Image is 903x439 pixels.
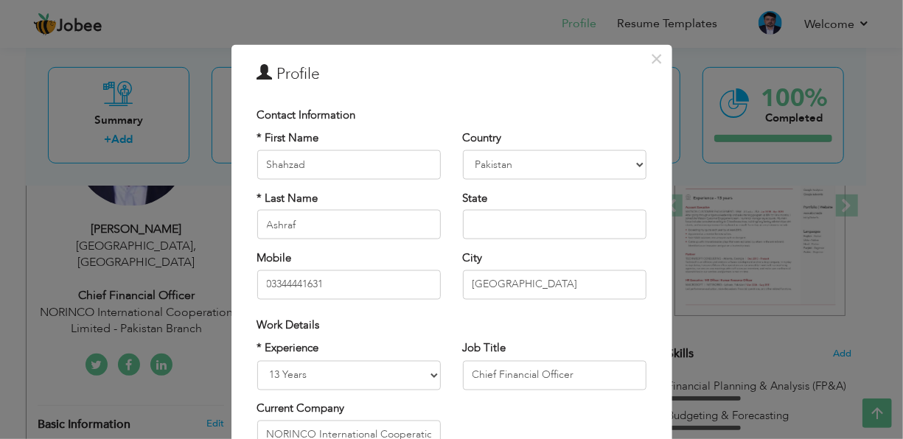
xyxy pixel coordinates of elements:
[257,108,356,122] span: Contact Information
[257,250,292,266] label: Mobile
[257,63,646,85] h3: Profile
[645,47,669,71] button: Close
[257,341,319,357] label: * Experience
[257,130,319,146] label: * First Name
[650,46,663,72] span: ×
[257,190,318,206] label: * Last Name
[463,341,506,357] label: Job Title
[463,250,483,266] label: City
[463,130,502,146] label: Country
[257,401,345,416] label: Current Company
[257,317,320,332] span: Work Details
[463,190,488,206] label: State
